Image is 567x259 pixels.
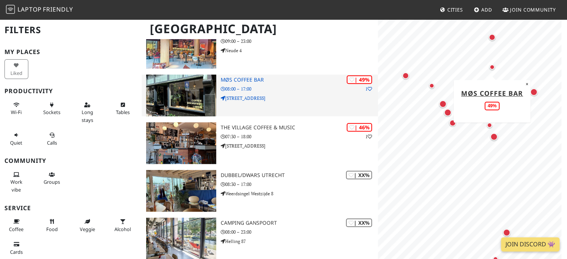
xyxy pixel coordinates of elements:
[221,47,378,54] p: Neude 4
[18,5,42,13] span: Laptop
[221,190,378,197] p: Weerdsingel Westzijde 8
[485,60,500,75] div: Map marker
[461,89,523,98] a: MØS Coffee bar
[221,228,378,236] p: 08:00 – 23:00
[40,99,64,119] button: Sockets
[440,105,455,120] div: Map marker
[500,3,559,16] a: Join Community
[435,97,450,111] div: Map marker
[10,249,23,255] span: Credit cards
[40,215,64,235] button: Food
[4,19,137,41] h2: Filters
[75,215,99,235] button: Veggie
[146,75,216,116] img: MØS Coffee bar
[40,129,64,149] button: Calls
[142,75,378,116] a: MØS Coffee bar | 49% 1 MØS Coffee bar 08:00 – 17:00 [STREET_ADDRESS]
[482,118,497,133] div: Map marker
[221,181,378,188] p: 08:30 – 17:00
[4,48,137,56] h3: My Places
[485,102,500,110] div: 49%
[114,226,131,233] span: Alcohol
[365,85,372,92] p: 1
[4,205,137,212] h3: Service
[347,123,372,132] div: | 46%
[499,225,514,240] div: Map marker
[47,139,57,146] span: Video/audio calls
[44,179,60,185] span: Group tables
[526,85,541,100] div: Map marker
[523,80,530,88] button: Close popup
[9,226,23,233] span: Coffee
[43,5,73,13] span: Friendly
[346,171,372,179] div: | XX%
[4,129,28,149] button: Quiet
[221,142,378,149] p: [STREET_ADDRESS]
[221,85,378,92] p: 08:00 – 17:00
[75,99,99,126] button: Long stays
[46,226,58,233] span: Food
[501,237,560,252] a: Join Discord 👾
[445,116,460,130] div: Map marker
[146,122,216,164] img: The Village Coffee & Music
[43,109,60,116] span: Power sockets
[485,30,500,45] div: Map marker
[4,215,28,235] button: Coffee
[144,19,377,39] h1: [GEOGRAPHIC_DATA]
[40,168,64,188] button: Groups
[4,88,137,95] h3: Productivity
[424,78,439,93] div: Map marker
[146,170,216,212] img: DUBBEL/DWARS Utrecht
[481,6,492,13] span: Add
[398,68,413,83] div: Map marker
[365,133,372,140] p: 1
[10,139,22,146] span: Quiet
[478,108,493,123] div: Map marker
[221,220,378,226] h3: Camping Ganspoort
[4,238,28,258] button: Cards
[221,172,378,179] h3: DUBBEL/DWARS Utrecht
[142,122,378,164] a: The Village Coffee & Music | 46% 1 The Village Coffee & Music 07:30 – 18:00 [STREET_ADDRESS]
[111,99,135,119] button: Tables
[111,215,135,235] button: Alcohol
[447,6,463,13] span: Cities
[11,109,22,116] span: Stable Wi-Fi
[6,3,73,16] a: LaptopFriendly LaptopFriendly
[4,168,28,196] button: Work vibe
[437,3,466,16] a: Cities
[221,124,378,131] h3: The Village Coffee & Music
[510,6,556,13] span: Join Community
[486,129,501,144] div: Map marker
[4,99,28,119] button: Wi-Fi
[142,170,378,212] a: DUBBEL/DWARS Utrecht | XX% DUBBEL/DWARS Utrecht 08:30 – 17:00 Weerdsingel Westzijde 8
[221,95,378,102] p: [STREET_ADDRESS]
[471,3,495,16] a: Add
[221,238,378,245] p: Helling 87
[116,109,130,116] span: Work-friendly tables
[221,133,378,140] p: 07:30 – 18:00
[80,226,95,233] span: Veggie
[10,179,22,193] span: People working
[6,5,15,14] img: LaptopFriendly
[221,77,378,83] h3: MØS Coffee bar
[347,75,372,84] div: | 49%
[82,109,93,123] span: Long stays
[346,218,372,227] div: | XX%
[4,157,137,164] h3: Community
